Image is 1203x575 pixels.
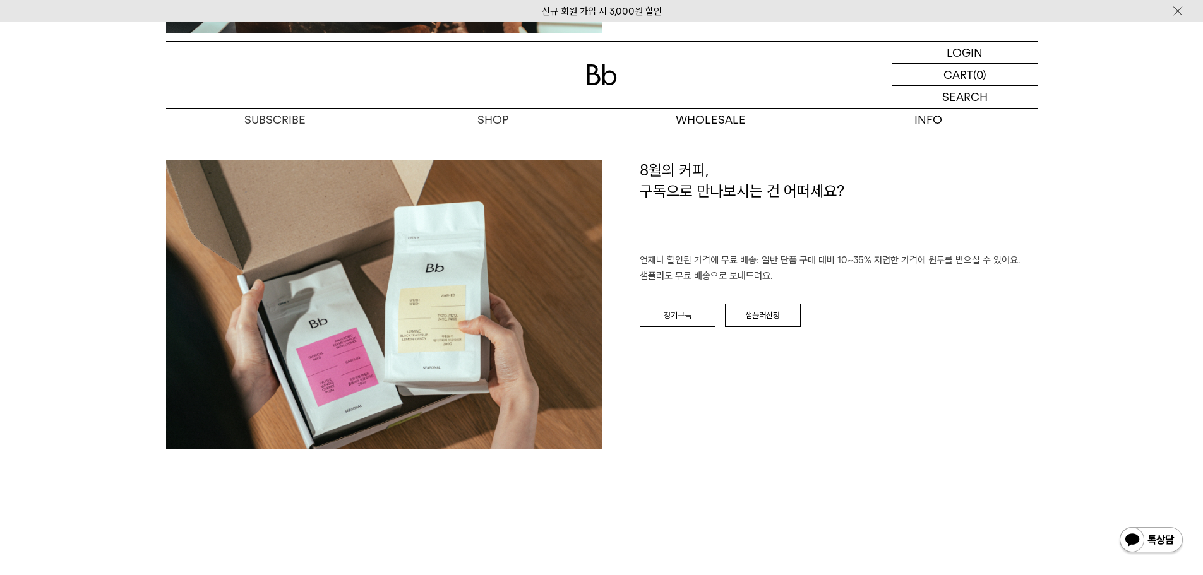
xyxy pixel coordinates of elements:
[587,64,617,85] img: 로고
[166,160,602,449] img: c5c329453f1186b4866a93014d588b8e_112149.jpg
[973,64,986,85] p: (0)
[942,86,988,108] p: SEARCH
[640,304,715,328] a: 정기구독
[820,109,1038,131] p: INFO
[892,42,1038,64] a: LOGIN
[640,252,1038,285] p: 언제나 할인된 가격에 무료 배송: 일반 단품 구매 대비 10~35% 저렴한 가격에 원두를 받으실 수 있어요. 샘플러도 무료 배송으로 보내드려요.
[947,42,983,63] p: LOGIN
[943,64,973,85] p: CART
[166,109,384,131] a: SUBSCRIBE
[384,109,602,131] a: SHOP
[542,6,662,17] a: 신규 회원 가입 시 3,000원 할인
[725,304,801,328] a: 샘플러신청
[892,64,1038,86] a: CART (0)
[640,160,1038,252] h1: 8월의 커피, 구독으로 만나보시는 건 어떠세요?
[602,109,820,131] p: WHOLESALE
[1118,526,1184,556] img: 카카오톡 채널 1:1 채팅 버튼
